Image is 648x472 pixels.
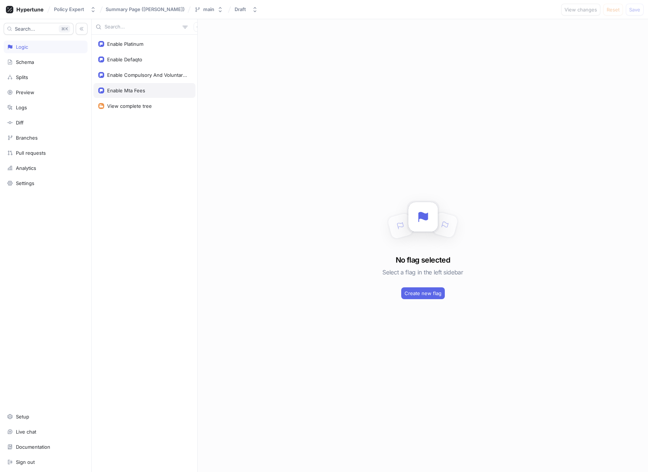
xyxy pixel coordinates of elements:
a: Documentation [4,441,88,453]
div: Analytics [16,165,36,171]
div: K [59,25,70,33]
div: Diff [16,120,24,126]
div: Logic [16,44,28,50]
div: Settings [16,180,34,186]
div: Enable Mta Fees [107,88,145,93]
input: Search... [105,23,180,31]
span: Save [629,7,640,12]
h5: Select a flag in the left sidebar [382,266,463,279]
button: main [191,3,226,16]
button: View changes [561,4,600,16]
div: Splits [16,74,28,80]
button: Reset [603,4,623,16]
div: Pull requests [16,150,46,156]
div: Enable Compulsory And Voluntary Excess [107,72,188,78]
div: Draft [235,6,246,13]
div: Enable Defaqto [107,57,142,62]
span: Reset [607,7,620,12]
div: Preview [16,89,34,95]
h3: No flag selected [396,254,450,266]
div: Sign out [16,459,35,465]
button: Draft [232,3,261,16]
div: Enable Platinum [107,41,143,47]
div: main [203,6,214,13]
div: Live chat [16,429,36,435]
div: Documentation [16,444,50,450]
div: Branches [16,135,38,141]
div: Policy Expert [54,6,84,13]
button: Policy Expert [51,3,99,16]
div: Schema [16,59,34,65]
span: Create new flag [405,291,441,295]
button: Search...K [4,23,74,35]
button: Create new flag [401,287,445,299]
span: Search... [15,27,35,31]
div: Logs [16,105,27,110]
span: View changes [565,7,597,12]
span: Summary Page ([PERSON_NAME]) [106,7,185,12]
div: View complete tree [107,103,152,109]
button: Save [626,4,644,16]
div: Setup [16,414,29,420]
